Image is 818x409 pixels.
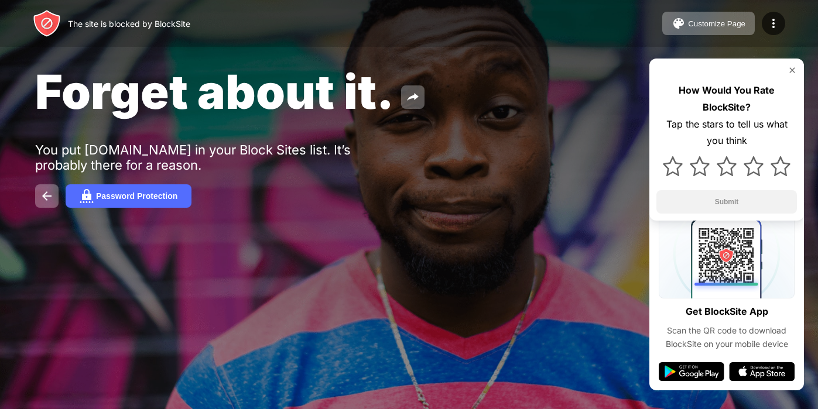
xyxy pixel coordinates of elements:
img: star.svg [744,156,764,176]
div: Tap the stars to tell us what you think [656,116,797,150]
div: Customize Page [688,19,745,28]
button: Customize Page [662,12,755,35]
div: Get BlockSite App [686,303,768,320]
div: Password Protection [96,191,177,201]
div: How Would You Rate BlockSite? [656,82,797,116]
img: star.svg [717,156,737,176]
img: rate-us-close.svg [788,66,797,75]
img: app-store.svg [729,362,795,381]
div: The site is blocked by BlockSite [68,19,190,29]
button: Submit [656,190,797,214]
img: share.svg [406,90,420,104]
button: Password Protection [66,184,191,208]
img: password.svg [80,189,94,203]
img: back.svg [40,189,54,203]
img: pallet.svg [672,16,686,30]
img: star.svg [771,156,790,176]
img: star.svg [663,156,683,176]
img: star.svg [690,156,710,176]
img: menu-icon.svg [766,16,781,30]
img: header-logo.svg [33,9,61,37]
span: Forget about it. [35,63,394,120]
div: You put [DOMAIN_NAME] in your Block Sites list. It’s probably there for a reason. [35,142,397,173]
img: google-play.svg [659,362,724,381]
div: Scan the QR code to download BlockSite on your mobile device [659,324,795,350]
